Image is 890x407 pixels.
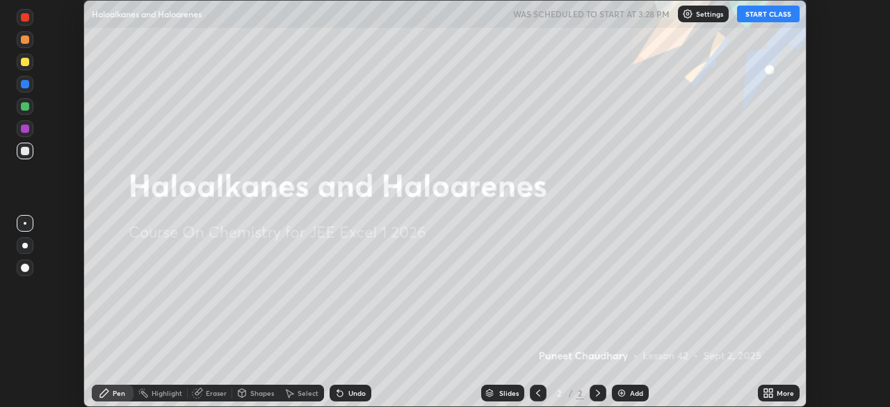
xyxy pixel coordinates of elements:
div: / [569,389,573,397]
p: Settings [696,10,723,17]
button: START CLASS [737,6,800,22]
div: Pen [113,390,125,397]
div: Highlight [152,390,182,397]
div: Slides [499,390,519,397]
div: Shapes [250,390,274,397]
div: Eraser [206,390,227,397]
div: Select [298,390,318,397]
div: 2 [576,387,584,399]
div: 2 [552,389,566,397]
h5: WAS SCHEDULED TO START AT 3:28 PM [513,8,670,20]
div: Add [630,390,643,397]
div: Undo [348,390,366,397]
img: class-settings-icons [682,8,693,19]
p: Haloalkanes and Haloarenes [92,8,202,19]
img: add-slide-button [616,388,627,399]
div: More [777,390,794,397]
